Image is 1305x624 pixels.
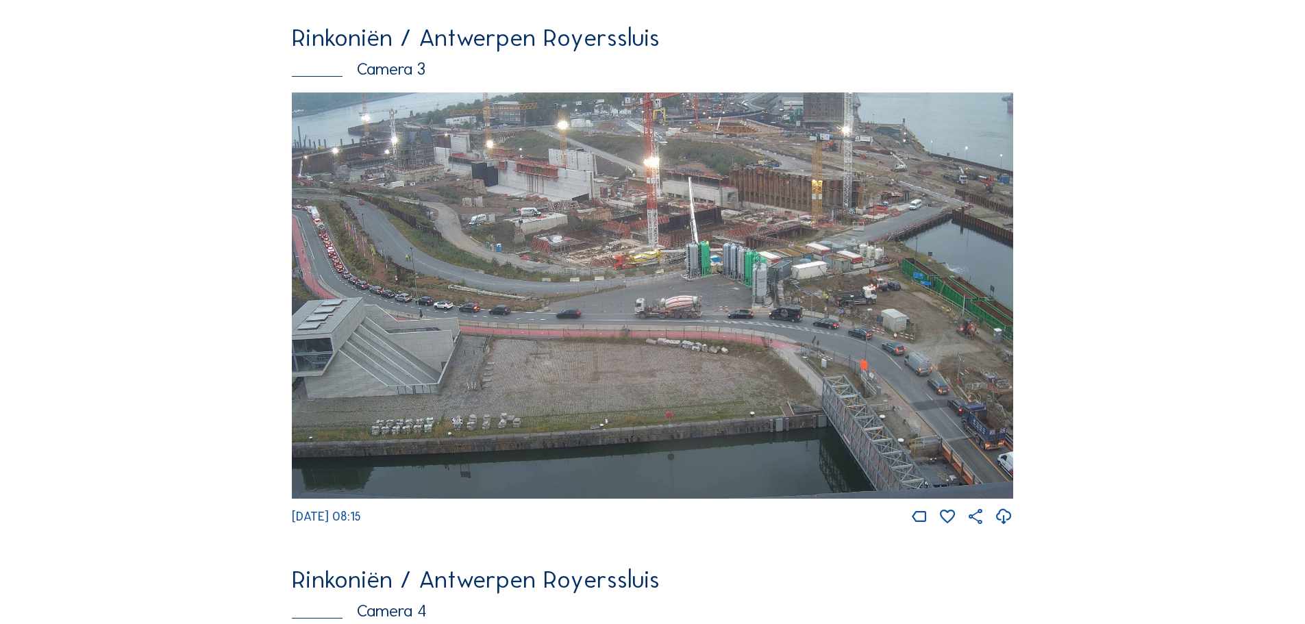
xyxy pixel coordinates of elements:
div: Camera 3 [292,61,1013,78]
img: Image [292,92,1013,499]
div: Rinkoniën / Antwerpen Royerssluis [292,567,1013,592]
div: Camera 4 [292,603,1013,620]
span: [DATE] 08:15 [292,509,361,524]
div: Rinkoniën / Antwerpen Royerssluis [292,25,1013,50]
